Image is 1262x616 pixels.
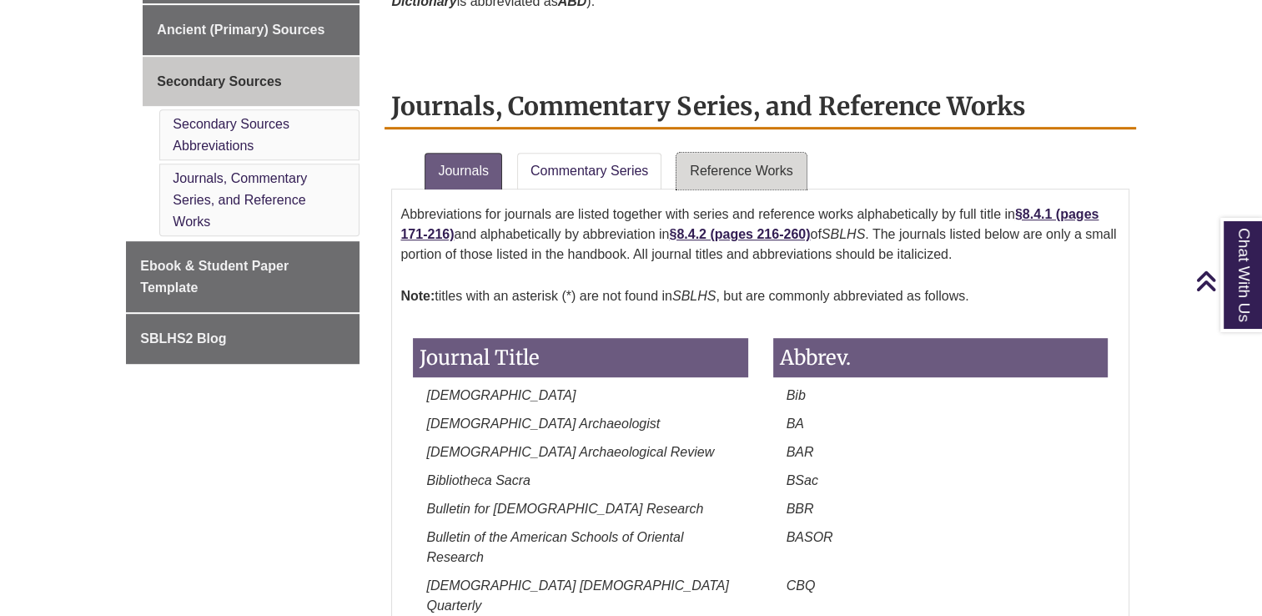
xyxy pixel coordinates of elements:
[787,445,814,459] em: BAR
[426,445,714,459] em: [DEMOGRAPHIC_DATA] Archaeological Review
[400,280,1119,313] p: titles with an asterisk (*) are not found in , but are commonly abbreviated as follows.
[385,85,1135,129] h2: Journals, Commentary Series, and Reference Works
[126,241,359,312] a: Ebook & Student Paper Template
[773,338,1108,377] h3: Abbrev.
[787,530,833,544] em: BASOR
[787,473,818,487] em: BSac
[426,417,660,431] em: [DEMOGRAPHIC_DATA] Archaeologist
[400,289,435,303] strong: Note:
[140,331,226,346] span: SBLHS2 Blog
[426,388,576,402] em: [DEMOGRAPHIC_DATA]
[426,473,530,487] em: Bibliotheca Sacra
[426,502,703,516] em: Bulletin for [DEMOGRAPHIC_DATA] Research
[787,417,804,431] em: BA
[126,314,359,364] a: SBLHS2 Blog
[787,388,806,402] em: Bib
[676,153,806,189] a: Reference Works
[425,153,501,189] a: Journals
[787,502,814,516] em: BBR
[517,153,661,189] a: Commentary Series
[173,171,307,228] a: Journals, Commentary Series, and Reference Works
[413,338,747,377] h3: Journal Title
[140,259,289,295] span: Ebook & Student Paper Template
[669,227,810,241] a: §8.4.2 (pages 216-260)
[1195,270,1258,292] a: Back to Top
[400,198,1119,271] p: Abbreviations for journals are listed together with series and reference works alphabetically by ...
[822,227,865,241] em: SBLHS
[426,578,728,613] em: [DEMOGRAPHIC_DATA] [DEMOGRAPHIC_DATA] Quarterly
[426,530,683,564] em: Bulletin of the American Schools of Oriental Research
[143,57,359,107] a: Secondary Sources
[672,289,716,303] em: SBLHS
[400,207,1099,241] a: §8.4.1 (pages 171-216)
[787,578,816,593] em: CBQ
[143,5,359,55] a: Ancient (Primary) Sources
[173,117,289,153] a: Secondary Sources Abbreviations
